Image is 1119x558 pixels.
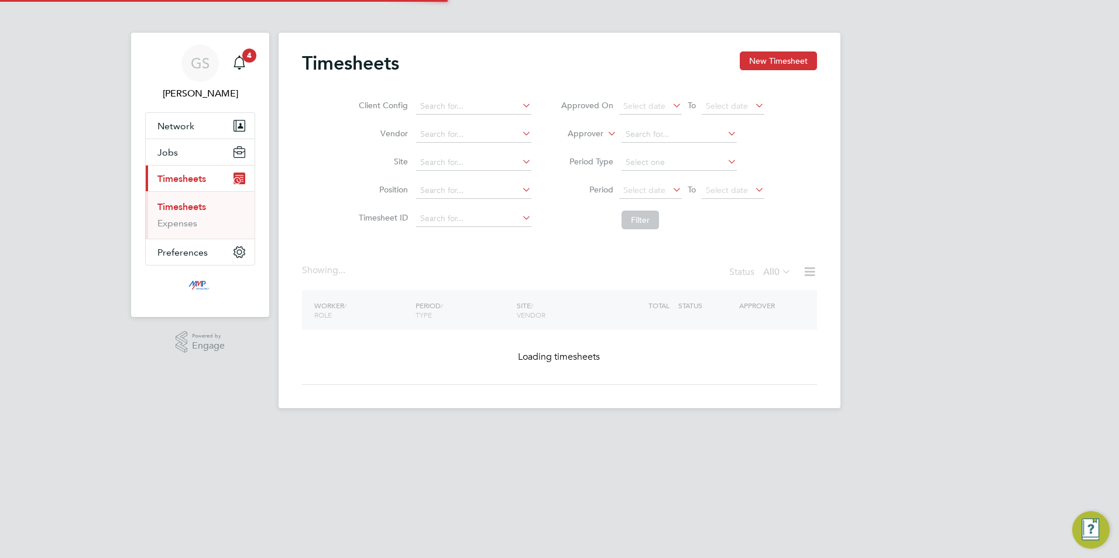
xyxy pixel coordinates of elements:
[192,331,225,341] span: Powered by
[416,211,531,227] input: Search for...
[706,101,748,111] span: Select date
[355,184,408,195] label: Position
[622,154,737,171] input: Select one
[145,87,255,101] span: George Stacey
[146,166,255,191] button: Timesheets
[131,33,269,317] nav: Main navigation
[157,147,178,158] span: Jobs
[706,185,748,195] span: Select date
[763,266,791,278] label: All
[184,277,217,296] img: mmpconsultancy-logo-retina.png
[157,173,206,184] span: Timesheets
[157,218,197,229] a: Expenses
[355,128,408,139] label: Vendor
[355,212,408,223] label: Timesheet ID
[561,184,613,195] label: Period
[228,44,251,82] a: 4
[355,156,408,167] label: Site
[176,331,225,353] a: Powered byEngage
[622,126,737,143] input: Search for...
[561,100,613,111] label: Approved On
[1072,511,1110,549] button: Engage Resource Center
[191,56,210,71] span: GS
[774,266,780,278] span: 0
[146,113,255,139] button: Network
[740,51,817,70] button: New Timesheet
[684,182,699,197] span: To
[684,98,699,113] span: To
[416,126,531,143] input: Search for...
[146,139,255,165] button: Jobs
[355,100,408,111] label: Client Config
[561,156,613,167] label: Period Type
[338,264,345,276] span: ...
[145,277,255,296] a: Go to home page
[551,128,603,140] label: Approver
[416,98,531,115] input: Search for...
[192,341,225,351] span: Engage
[729,264,794,281] div: Status
[145,44,255,101] a: GS[PERSON_NAME]
[416,154,531,171] input: Search for...
[146,239,255,265] button: Preferences
[146,191,255,239] div: Timesheets
[302,264,348,277] div: Showing
[157,247,208,258] span: Preferences
[622,211,659,229] button: Filter
[157,201,206,212] a: Timesheets
[242,49,256,63] span: 4
[302,51,399,75] h2: Timesheets
[623,185,665,195] span: Select date
[623,101,665,111] span: Select date
[416,182,531,199] input: Search for...
[157,120,194,132] span: Network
